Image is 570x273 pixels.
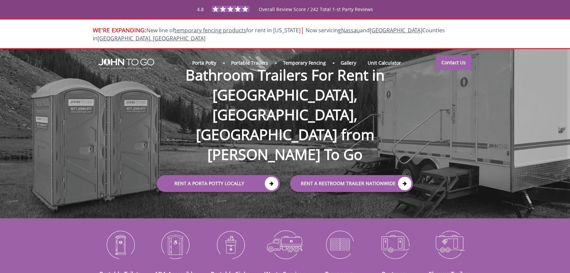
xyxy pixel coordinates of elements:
img: Restroom-Trailers-icon_N.png [372,227,417,262]
a: Nassau [341,27,360,34]
img: Temporary-Fencing-cion_N.png [317,227,362,262]
span: New line of for rent in [US_STATE] [93,27,445,42]
img: JOHN to go [98,59,154,69]
span: | [301,25,304,34]
a: Portable Trailers [225,56,274,70]
span: WE'RE EXPANDING: [93,26,146,34]
a: rent a RESTROOM TRAILER Nationwide [290,175,413,192]
a: Unit Calculator [362,56,407,70]
span: Overall Review Score / 242 Total 1-st Party Reviews [259,6,373,26]
a: Temporary Fencing [277,56,332,70]
a: [GEOGRAPHIC_DATA] [370,27,422,34]
h1: Bathroom Trailers For Rent in [GEOGRAPHIC_DATA], [GEOGRAPHIC_DATA], [GEOGRAPHIC_DATA] from [PERSO... [150,43,420,165]
img: Portable-Toilets-icon_N.png [98,227,143,262]
img: Portable-Sinks-icon_N.png [208,227,253,262]
a: [GEOGRAPHIC_DATA], [GEOGRAPHIC_DATA] [97,35,205,42]
img: ADA-Accessible-Units-icon_N.png [153,227,198,262]
a: temporary fencing products [174,27,246,34]
a: Contact Us [436,55,472,70]
img: Shower-Trailers-icon_N.png [427,227,472,262]
img: Waste-Services-icon_N.png [263,227,308,262]
a: Porta Potty [187,56,222,70]
a: Rent a Porta Potty Locally [157,175,280,192]
span: 4.8 [197,6,204,12]
a: Gallery [335,56,362,70]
